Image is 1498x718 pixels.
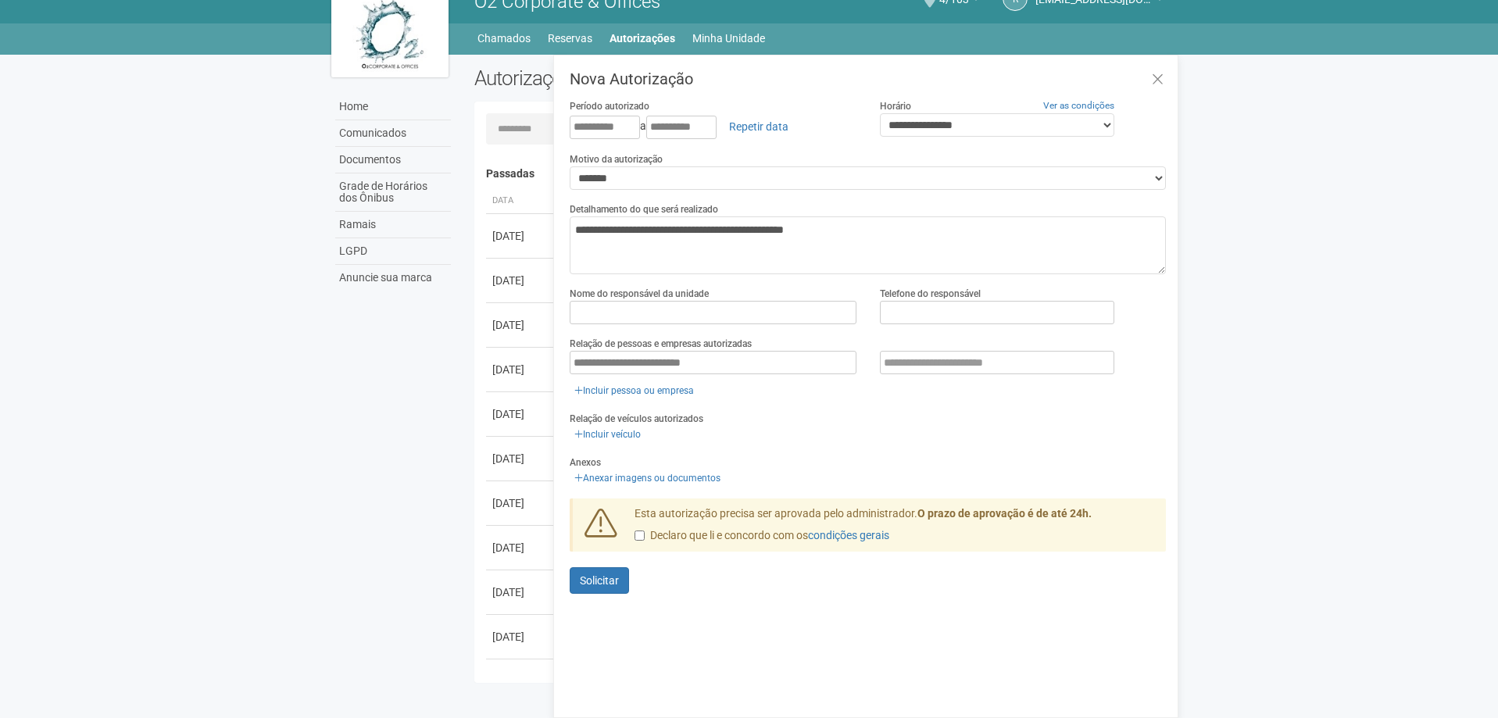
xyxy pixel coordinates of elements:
[492,629,550,645] div: [DATE]
[570,337,752,351] label: Relação de pessoas e empresas autorizadas
[917,507,1092,520] strong: O prazo de aprovação é de até 24h.
[570,287,709,301] label: Nome do responsável da unidade
[492,317,550,333] div: [DATE]
[492,228,550,244] div: [DATE]
[570,567,629,594] button: Solicitar
[570,152,663,166] label: Motivo da autorização
[570,426,645,443] a: Incluir veículo
[719,113,799,140] a: Repetir data
[570,455,601,470] label: Anexos
[492,584,550,600] div: [DATE]
[570,113,856,140] div: a
[635,530,645,541] input: Declaro que li e concordo com oscondições gerais
[335,173,451,212] a: Grade de Horários dos Ônibus
[486,188,556,214] th: Data
[692,27,765,49] a: Minha Unidade
[492,406,550,422] div: [DATE]
[492,540,550,555] div: [DATE]
[1043,100,1114,111] a: Ver as condições
[492,495,550,511] div: [DATE]
[570,71,1166,87] h3: Nova Autorização
[486,168,1156,180] h4: Passadas
[623,506,1167,552] div: Esta autorização precisa ser aprovada pelo administrador.
[635,528,889,544] label: Declaro que li e concordo com os
[335,238,451,265] a: LGPD
[570,202,718,216] label: Detalhamento do que será realizado
[335,265,451,291] a: Anuncie sua marca
[492,451,550,466] div: [DATE]
[335,120,451,147] a: Comunicados
[474,66,809,90] h2: Autorizações
[335,212,451,238] a: Ramais
[492,273,550,288] div: [DATE]
[477,27,531,49] a: Chamados
[492,362,550,377] div: [DATE]
[880,99,911,113] label: Horário
[610,27,675,49] a: Autorizações
[335,94,451,120] a: Home
[570,99,649,113] label: Período autorizado
[580,574,619,587] span: Solicitar
[570,470,725,487] a: Anexar imagens ou documentos
[335,147,451,173] a: Documentos
[570,412,703,426] label: Relação de veículos autorizados
[880,287,981,301] label: Telefone do responsável
[808,529,889,541] a: condições gerais
[548,27,592,49] a: Reservas
[570,382,699,399] a: Incluir pessoa ou empresa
